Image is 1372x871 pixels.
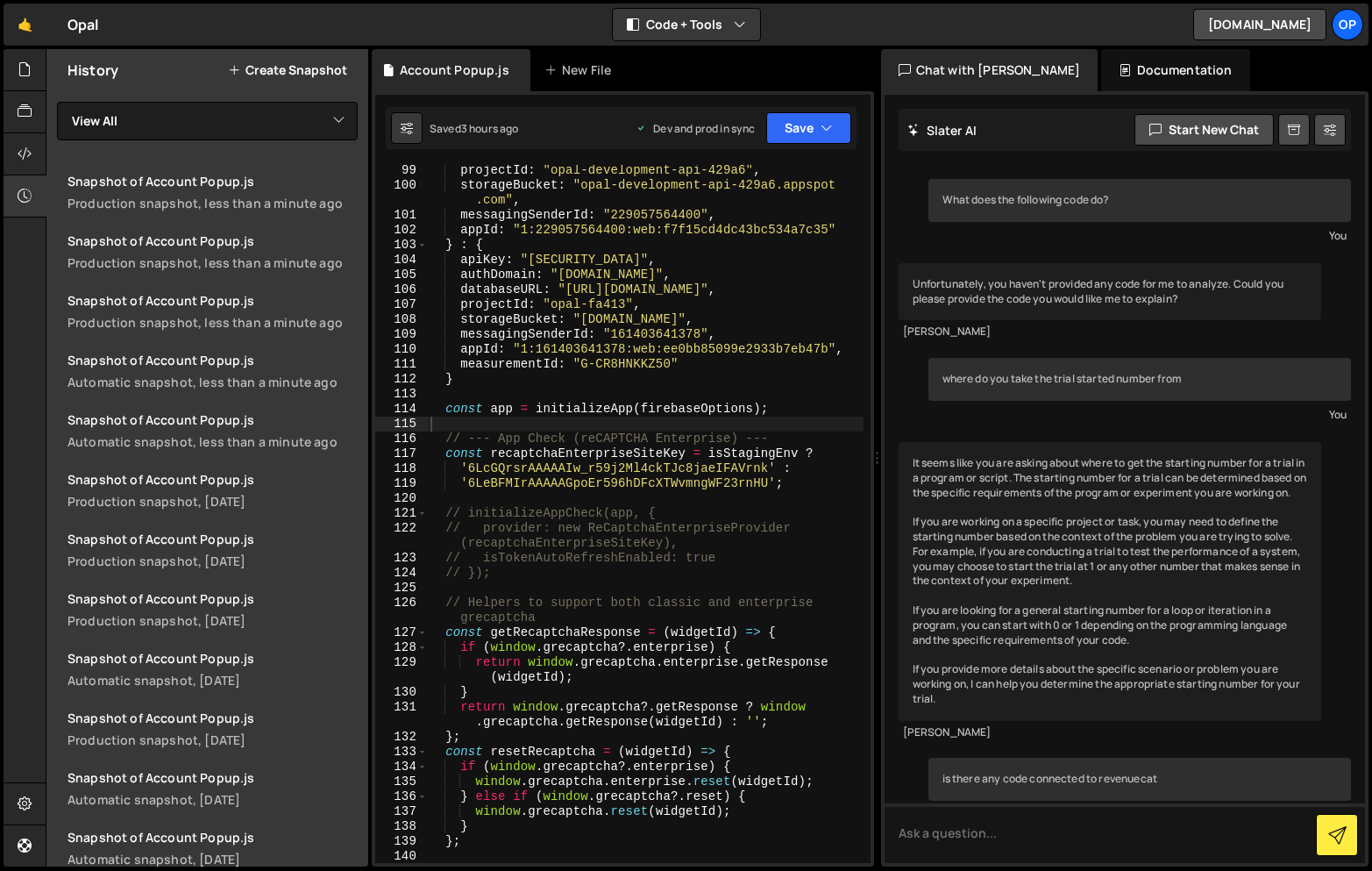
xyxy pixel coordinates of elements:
h2: Slater AI [907,122,977,139]
div: 104 [375,253,428,268]
a: Snapshot of Account Popup.js Production snapshot, [DATE] [57,580,368,639]
div: 119 [375,476,428,491]
div: Automatic snapshot, [DATE] [68,672,358,689]
div: Snapshot of Account Popup.js [68,173,358,189]
a: Snapshot of Account Popup.js Production snapshot, [DATE] [57,520,368,580]
div: Automatic snapshot, [DATE] [68,851,358,867]
a: Snapshot of Account Popup.js Production snapshot, [DATE] [57,460,368,520]
div: Production snapshot, [DATE] [68,553,358,569]
div: 138 [375,819,428,834]
a: Snapshot of Account Popup.jsAutomatic snapshot, less than a minute ago [57,401,368,460]
div: Production snapshot, less than a minute ago [68,314,358,331]
div: New File [544,61,618,79]
div: You [933,226,1347,245]
div: 101 [375,208,428,223]
div: [PERSON_NAME] [903,725,1318,740]
div: 105 [375,268,428,282]
div: Production snapshot, less than a minute ago [68,195,358,211]
div: Opal [68,14,99,35]
div: 111 [375,357,428,372]
div: 136 [375,789,428,804]
div: 129 [375,655,428,685]
div: 122 [375,521,428,551]
div: 99 [375,163,428,178]
div: Account Popup.js [400,61,509,79]
div: 123 [375,551,428,566]
div: Saved [430,121,519,136]
div: 112 [375,372,428,387]
a: Snapshot of Account Popup.jsProduction snapshot, less than a minute ago [57,282,368,341]
div: 115 [375,417,428,432]
div: Production snapshot, less than a minute ago [68,254,358,271]
div: 113 [375,387,428,402]
div: 118 [375,461,428,476]
div: Snapshot of Account Popup.js [68,232,358,249]
div: 109 [375,327,428,342]
div: 103 [375,238,428,253]
div: 135 [375,775,428,789]
div: 130 [375,685,428,700]
div: 108 [375,312,428,327]
a: Snapshot of Account Popup.js Automatic snapshot, [DATE] [57,759,368,818]
div: 116 [375,432,428,446]
div: 107 [375,297,428,312]
a: 🤙 [4,4,46,46]
div: where do you take the trial started number from [928,358,1352,401]
div: Snapshot of Account Popup.js [68,471,358,488]
div: 124 [375,566,428,581]
div: 125 [375,581,428,596]
div: 102 [375,223,428,238]
button: Create Snapshot [228,63,347,77]
div: Production snapshot, [DATE] [68,732,358,748]
a: Snapshot of Account Popup.js Automatic snapshot, [DATE] [57,639,368,699]
div: Production snapshot, [DATE] [68,612,358,629]
div: 120 [375,491,428,506]
a: Snapshot of Account Popup.jsAutomatic snapshot, less than a minute ago [57,341,368,401]
div: 131 [375,700,428,730]
div: Snapshot of Account Popup.js [68,411,358,428]
button: Save [766,112,851,144]
a: Op [1332,9,1363,40]
div: 110 [375,342,428,357]
div: 128 [375,640,428,655]
div: Snapshot of Account Popup.js [68,292,358,309]
div: Documentation [1101,49,1249,91]
div: [PERSON_NAME] [903,325,1318,339]
div: 117 [375,446,428,461]
div: Automatic snapshot, less than a minute ago [68,374,358,390]
a: Snapshot of Account Popup.js Production snapshot, [DATE] [57,699,368,759]
div: 133 [375,745,428,760]
div: Chat with [PERSON_NAME] [881,49,1098,91]
div: What does the following code do? [928,179,1352,222]
div: Snapshot of Account Popup.js [68,710,358,726]
h2: History [68,61,118,80]
div: 139 [375,834,428,849]
div: Snapshot of Account Popup.js [68,769,358,786]
div: Unfortunately, you haven't provided any code for me to analyze. Could you please provide the code... [899,263,1322,321]
a: [DOMAIN_NAME] [1193,9,1326,40]
div: Snapshot of Account Popup.js [68,531,358,547]
div: 126 [375,596,428,625]
div: 100 [375,178,428,208]
div: Production snapshot, [DATE] [68,493,358,510]
div: 127 [375,625,428,640]
div: 134 [375,760,428,775]
div: is there any code connected to revenuecat [928,758,1352,801]
div: Automatic snapshot, less than a minute ago [68,433,358,450]
div: 140 [375,849,428,864]
div: Dev and prod in sync [636,121,755,136]
div: Snapshot of Account Popup.js [68,650,358,667]
div: 106 [375,282,428,297]
button: Code + Tools [613,9,760,40]
div: 114 [375,402,428,417]
div: Snapshot of Account Popup.js [68,829,358,846]
div: 132 [375,730,428,745]
div: Automatic snapshot, [DATE] [68,791,358,808]
a: Snapshot of Account Popup.jsProduction snapshot, less than a minute ago [57,222,368,282]
div: Snapshot of Account Popup.js [68,590,358,607]
a: Snapshot of Account Popup.jsProduction snapshot, less than a minute ago [57,162,368,222]
div: 121 [375,506,428,521]
div: You [933,405,1347,424]
div: 3 hours ago [461,121,519,136]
